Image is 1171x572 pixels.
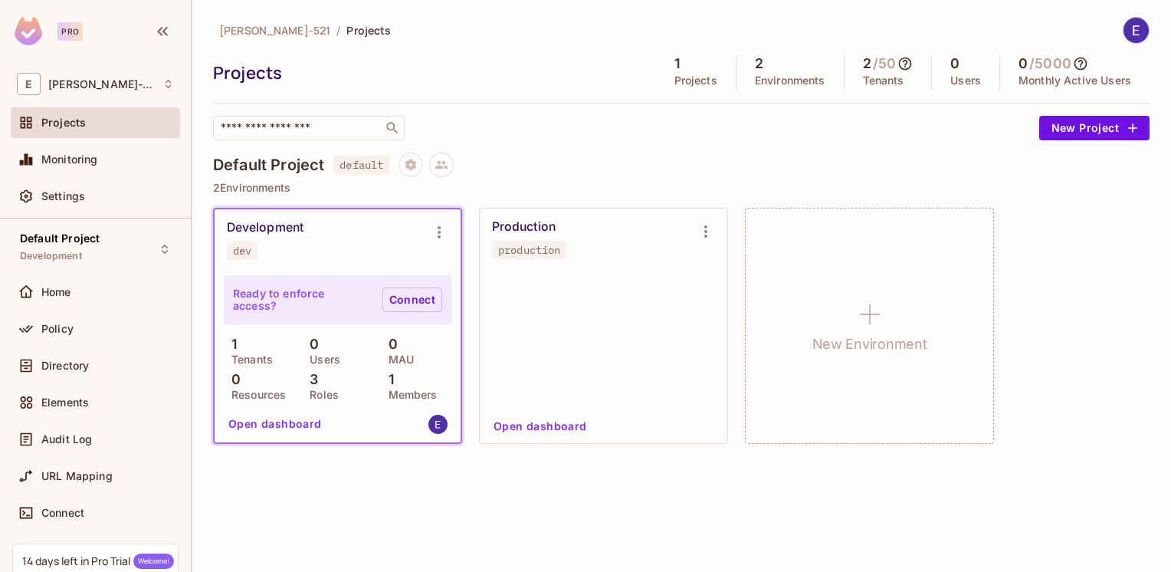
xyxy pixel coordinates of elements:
h1: New Environment [812,333,927,356]
span: Workspace: Evgenia-521 [48,78,155,90]
h4: Default Project [213,156,324,174]
h5: 0 [950,56,959,71]
p: 0 [224,372,241,387]
a: Connect [382,288,442,312]
span: Elements [41,396,89,409]
button: Environment settings [424,217,454,248]
button: Open dashboard [222,412,328,436]
p: Projects [674,74,717,87]
img: SReyMgAAAABJRU5ErkJggg== [15,17,42,45]
img: genieq@gmail.com [428,415,448,434]
div: Production [492,219,556,235]
h5: 1 [674,56,680,71]
p: MAU [381,353,414,366]
span: [PERSON_NAME]-521 [219,23,330,38]
p: Users [950,74,981,87]
span: Projects [41,117,86,129]
h5: 2 [863,56,871,71]
li: / [336,23,340,38]
span: Directory [41,360,89,372]
h5: 2 [755,56,763,71]
h5: 0 [1018,56,1028,71]
span: default [333,155,389,175]
button: Open dashboard [487,414,593,439]
span: Welcome! [133,554,174,569]
span: Development [20,250,82,262]
img: Evgenia Vass [1123,18,1149,43]
div: 14 days left in Pro Trial [22,554,174,569]
span: Home [41,286,71,298]
p: Resources [224,389,286,401]
span: Project settings [399,160,423,175]
span: Default Project [20,232,100,245]
h5: / 5000 [1029,56,1071,71]
p: 3 [302,372,318,387]
button: New Project [1039,116,1150,140]
div: Development [227,220,303,235]
span: URL Mapping [41,470,113,482]
p: Tenants [863,74,904,87]
p: Users [302,353,340,366]
p: 1 [381,372,394,387]
p: Roles [302,389,339,401]
p: 2 Environments [213,182,1150,194]
span: E [17,73,41,95]
p: Tenants [224,353,273,366]
p: Members [381,389,438,401]
button: Environment settings [690,216,721,247]
div: Pro [57,22,83,41]
p: Monthly Active Users [1018,74,1131,87]
span: Audit Log [41,433,92,445]
p: 0 [302,337,319,352]
h5: / 50 [873,56,896,71]
div: Projects [213,61,648,84]
div: dev [233,245,251,257]
span: Settings [41,190,85,202]
span: Connect [41,507,84,519]
p: 0 [381,337,398,352]
p: 1 [224,337,237,352]
div: production [498,244,560,256]
span: Monitoring [41,153,98,166]
span: Policy [41,323,74,335]
span: Projects [346,23,391,38]
p: Ready to enforce access? [233,288,370,312]
p: Environments [755,74,825,87]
